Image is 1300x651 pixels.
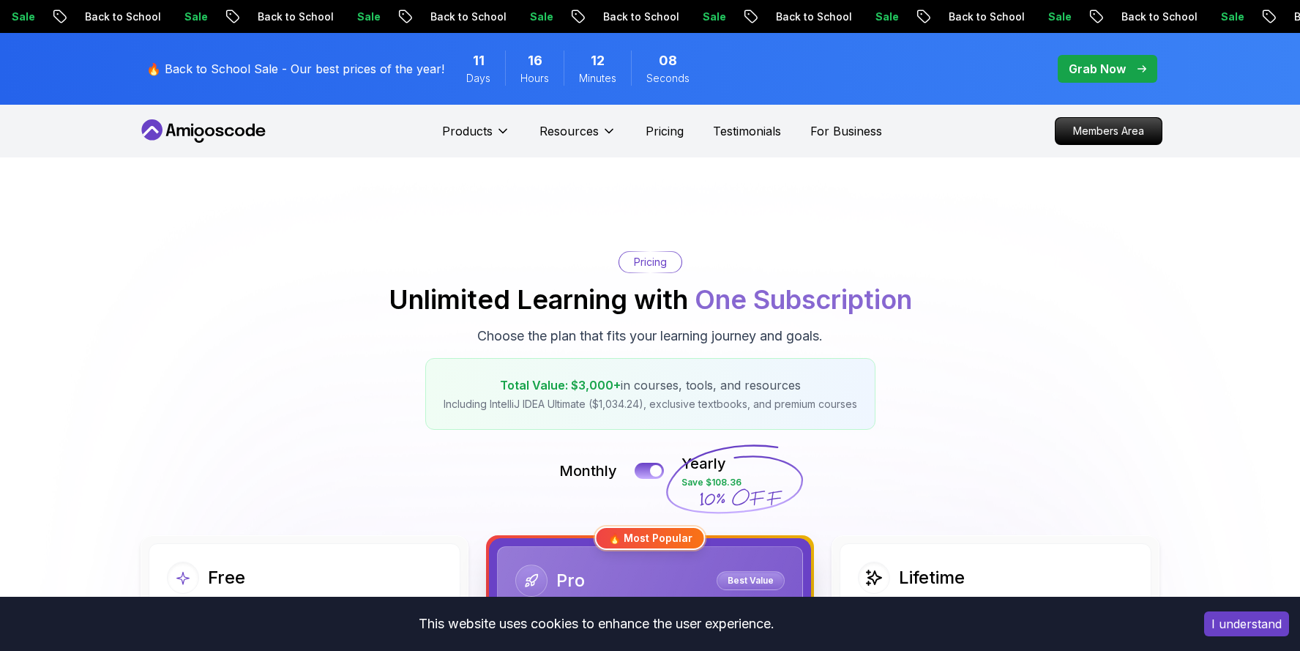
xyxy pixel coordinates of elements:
[310,10,356,24] p: Sale
[539,122,599,140] p: Resources
[713,122,781,140] a: Testimonials
[477,326,823,346] p: Choose the plan that fits your learning journey and goals.
[208,566,245,589] h2: Free
[695,283,912,316] span: One Subscription
[556,569,585,592] h2: Pro
[389,285,912,314] h2: Unlimited Learning with
[1204,611,1289,636] button: Accept cookies
[444,376,857,394] p: in courses, tools, and resources
[634,255,667,269] p: Pricing
[137,10,184,24] p: Sale
[828,10,875,24] p: Sale
[556,10,655,24] p: Back to School
[442,122,510,152] button: Products
[559,461,617,481] p: Monthly
[899,566,965,589] h2: Lifetime
[528,51,542,71] span: 16 Hours
[473,51,485,71] span: 11 Days
[659,51,677,71] span: 8 Seconds
[482,10,529,24] p: Sale
[1055,117,1162,145] a: Members Area
[591,51,605,71] span: 12 Minutes
[520,71,549,86] span: Hours
[444,397,857,412] p: Including IntelliJ IDEA Ultimate ($1,034.24), exclusive textbooks, and premium courses
[1074,10,1173,24] p: Back to School
[500,378,621,393] span: Total Value: $3,000+
[466,71,490,86] span: Days
[11,608,1182,640] div: This website uses cookies to enhance the user experience.
[719,573,782,588] p: Best Value
[37,10,137,24] p: Back to School
[655,10,702,24] p: Sale
[579,71,616,86] span: Minutes
[901,10,1001,24] p: Back to School
[210,10,310,24] p: Back to School
[1069,60,1126,78] p: Grab Now
[1173,10,1220,24] p: Sale
[383,10,482,24] p: Back to School
[539,122,616,152] button: Resources
[728,10,828,24] p: Back to School
[1056,118,1162,144] p: Members Area
[146,60,444,78] p: 🔥 Back to School Sale - Our best prices of the year!
[442,122,493,140] p: Products
[646,122,684,140] a: Pricing
[646,71,690,86] span: Seconds
[1001,10,1047,24] p: Sale
[810,122,882,140] a: For Business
